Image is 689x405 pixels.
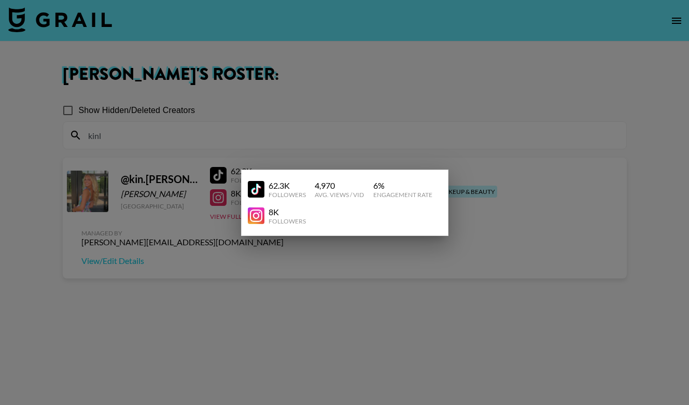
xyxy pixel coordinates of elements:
img: YouTube [248,207,264,224]
div: 6 % [373,180,432,191]
div: Engagement Rate [373,191,432,199]
div: Followers [269,217,306,225]
div: 4,970 [315,180,364,191]
div: 8K [269,207,306,217]
div: 62.3K [269,180,306,191]
img: YouTube [248,181,264,198]
div: Avg. Views / Vid [315,191,364,199]
div: Followers [269,191,306,199]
